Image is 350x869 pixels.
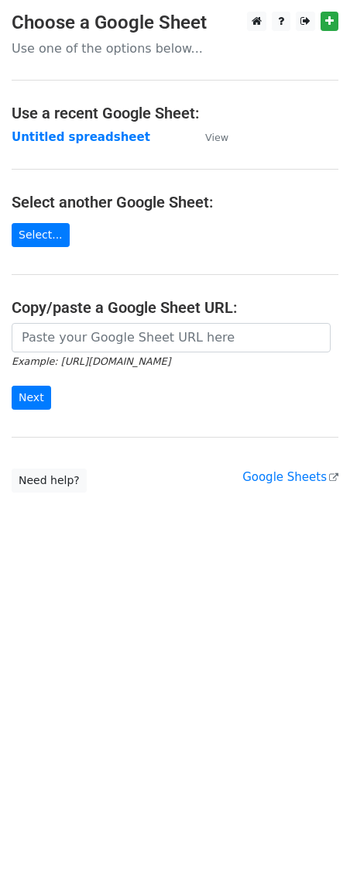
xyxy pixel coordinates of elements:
[12,12,338,34] h3: Choose a Google Sheet
[12,386,51,410] input: Next
[12,323,331,352] input: Paste your Google Sheet URL here
[12,104,338,122] h4: Use a recent Google Sheet:
[242,470,338,484] a: Google Sheets
[190,130,228,144] a: View
[205,132,228,143] small: View
[12,130,150,144] a: Untitled spreadsheet
[12,298,338,317] h4: Copy/paste a Google Sheet URL:
[12,355,170,367] small: Example: [URL][DOMAIN_NAME]
[12,40,338,57] p: Use one of the options below...
[12,193,338,211] h4: Select another Google Sheet:
[12,223,70,247] a: Select...
[12,469,87,493] a: Need help?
